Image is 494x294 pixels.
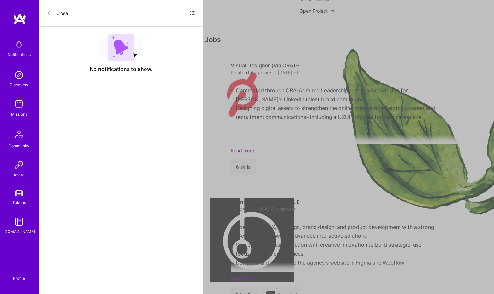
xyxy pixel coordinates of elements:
[13,13,26,25] img: logo
[8,51,31,58] div: Notifications
[3,228,35,235] div: [DOMAIN_NAME]
[15,190,23,196] img: tokens
[90,66,153,73] span: No notifications to show.
[11,111,27,118] div: Missions
[14,172,24,178] div: Invite
[13,275,25,281] div: Profile
[12,68,26,82] img: discovery
[9,142,29,149] div: Community
[11,127,27,142] img: Community
[12,215,26,228] img: guide book
[99,34,143,61] img: empty
[12,199,26,206] div: Tokens
[10,82,28,88] div: Discovery
[11,268,27,281] a: Profile
[12,158,26,172] img: Invite
[47,8,68,18] button: Close
[12,38,26,51] img: bell
[12,98,26,111] img: teamwork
